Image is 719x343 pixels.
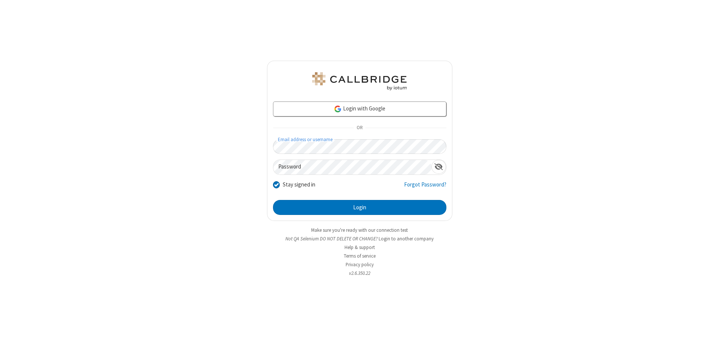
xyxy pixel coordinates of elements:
li: v2.6.350.22 [267,270,452,277]
button: Login to another company [379,235,434,242]
a: Login with Google [273,101,446,116]
iframe: Chat [700,324,713,338]
span: OR [354,123,365,133]
div: Show password [431,160,446,174]
img: QA Selenium DO NOT DELETE OR CHANGE [311,72,408,90]
a: Privacy policy [346,261,374,268]
label: Stay signed in [283,180,315,189]
a: Forgot Password? [404,180,446,195]
a: Terms of service [344,253,376,259]
img: google-icon.png [334,105,342,113]
a: Make sure you're ready with our connection test [311,227,408,233]
a: Help & support [345,244,375,251]
button: Login [273,200,446,215]
input: Password [273,160,431,174]
input: Email address or username [273,139,446,154]
li: Not QA Selenium DO NOT DELETE OR CHANGE? [267,235,452,242]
